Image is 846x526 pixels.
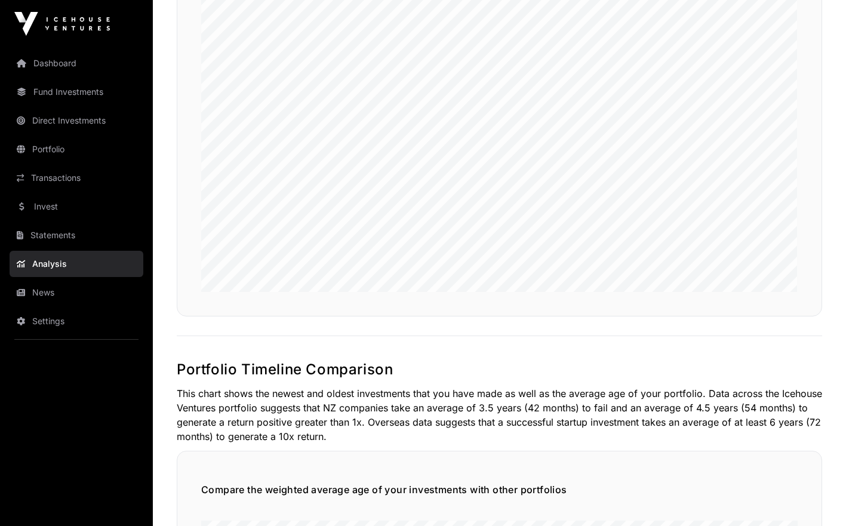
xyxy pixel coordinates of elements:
[10,50,143,76] a: Dashboard
[10,308,143,334] a: Settings
[10,222,143,248] a: Statements
[10,279,143,306] a: News
[10,79,143,105] a: Fund Investments
[10,165,143,191] a: Transactions
[10,107,143,134] a: Direct Investments
[177,386,822,444] p: This chart shows the newest and oldest investments that you have made as well as the average age ...
[10,136,143,162] a: Portfolio
[177,360,822,379] h2: Portfolio Timeline Comparison
[10,251,143,277] a: Analysis
[10,193,143,220] a: Invest
[201,482,798,497] h5: Compare the weighted average age of your investments with other portfolios
[14,12,110,36] img: Icehouse Ventures Logo
[786,469,846,526] iframe: Chat Widget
